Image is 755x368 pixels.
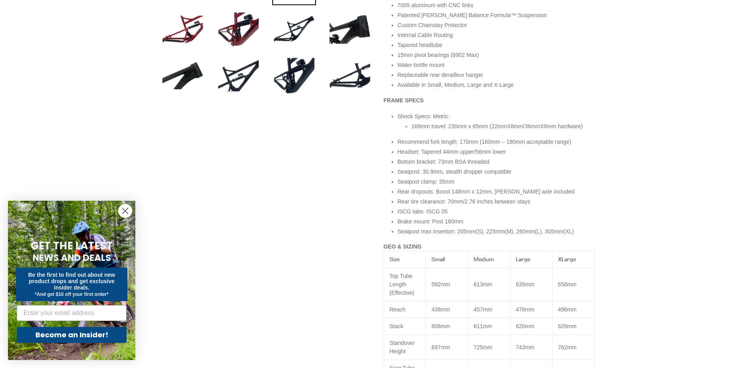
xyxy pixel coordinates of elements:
[398,198,531,205] span: Rear tire clearance: 70mm/2.76 inches between stays
[474,323,492,329] span: 611mm
[516,256,530,263] span: Large
[398,227,595,236] li: Seatpost max insertion: 205mm(S), 225mm(M), 260mm(L), 305mm(XL)
[390,323,404,329] span: Stack
[398,188,575,195] span: Rear dropouts: Boost 148mm x 12mm, [PERSON_NAME] axle included
[398,208,448,215] span: ISCG tabs: ISCG 05
[412,123,583,129] span: 169mm travel: 230mm x 65mm (22mmX8mm/36mmX8mm hardware)
[390,273,415,296] span: Top Tube Length (Effective)
[398,218,464,225] span: Brake mount: Post 180mm
[272,8,316,51] img: Load image into Gallery viewer, BALANCE - Frameset
[384,243,422,250] span: GEO & SIZING
[33,251,111,264] span: NEWS AND DEALS
[398,52,479,58] span: 15mm pivot bearings (6902 Max)
[217,54,260,98] img: Load image into Gallery viewer, BALANCE - Frameset
[398,2,474,8] span: 7005 aluminum with CNC links
[431,281,450,288] span: 592mm
[390,340,415,354] span: Standover Height
[516,306,535,313] span: 476mm
[474,344,492,350] span: 725mm
[558,306,577,313] span: 496mm
[398,72,484,78] span: Replaceable rear derailleur hanger
[398,178,455,185] span: Seatpost clamp: 35mm
[398,12,547,18] span: Patented [PERSON_NAME] Balance Formula™ Suspension
[558,323,577,329] span: 629mm
[17,327,127,343] button: Become an Insider!
[558,256,576,263] span: XLarge
[474,256,494,263] span: Medium
[431,306,450,313] span: 438mm
[398,62,445,68] span: Water-bottle mount
[398,159,490,165] span: Bottom bracket: 73mm BSA threaded
[398,22,467,28] span: Custom Chainstay Protector
[516,281,535,288] span: 635mm
[31,239,113,253] span: GET THE LATEST
[431,256,445,263] span: Small
[398,41,595,49] li: Tapered headtube
[161,54,205,98] img: Load image into Gallery viewer, BALANCE - Frameset
[17,305,127,321] input: Enter your email address
[398,168,511,175] span: Seatpost: 30.9mm, stealth dropper compatible
[398,149,506,155] span: Headset: Tapered 44mm upper/56mm lower
[35,292,108,297] span: *And get $10 off your first order*
[474,306,492,313] span: 457mm
[398,81,595,89] li: Available in Small, Medium, Large and X-Large
[272,54,316,98] img: Load image into Gallery viewer, BALANCE - Frameset
[558,344,577,350] span: 762mm
[328,8,372,51] img: Load image into Gallery viewer, BALANCE - Frameset
[390,306,406,313] span: Reach
[558,281,577,288] span: 658mm
[161,8,205,51] img: Load image into Gallery viewer, BALANCE - Frameset
[474,281,492,288] span: 613mm
[398,139,572,145] span: Recommend fork length: 170mm (160mm – 180mm acceptable range)
[118,204,132,218] button: Close dialog
[384,97,424,104] b: FRAME SPECS
[398,32,453,38] span: Internal Cable Routing
[328,54,372,98] img: Load image into Gallery viewer, BALANCE - Frameset
[516,344,535,350] span: 743mm
[431,344,450,350] span: 697mm
[398,113,450,119] span: Shock Specs: Metric:
[431,323,450,329] span: 606mm
[28,272,115,291] span: Be the first to find out about new product drops and get exclusive insider deals.
[217,8,260,51] img: Load image into Gallery viewer, BALANCE - Frameset
[516,323,535,329] span: 620mm
[384,251,426,268] th: Size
